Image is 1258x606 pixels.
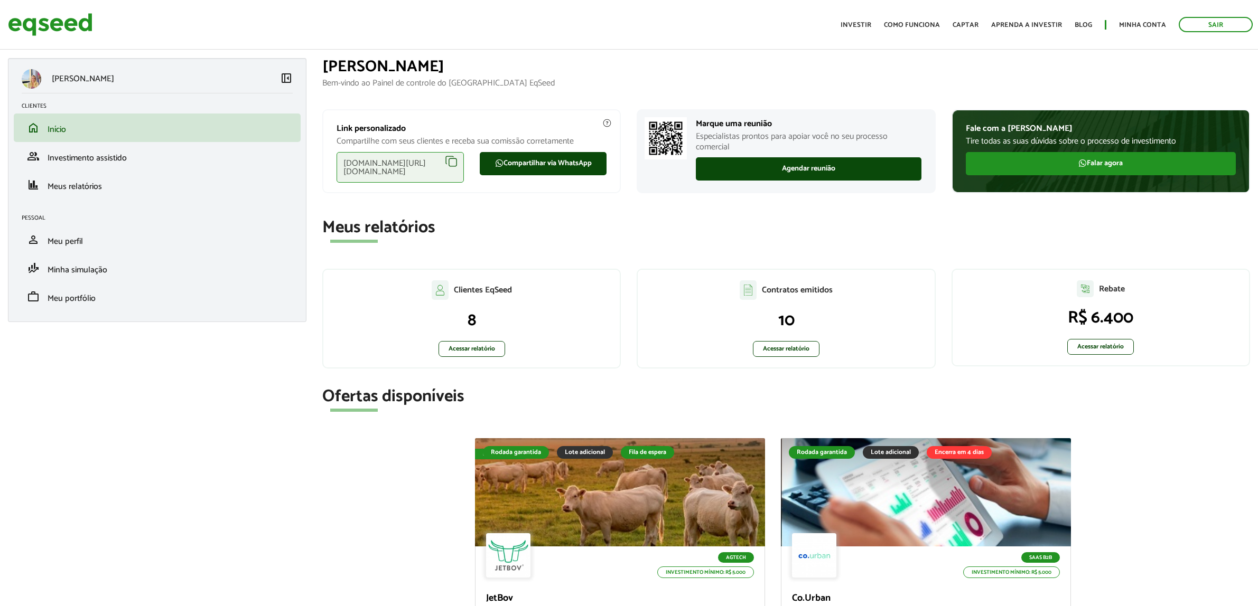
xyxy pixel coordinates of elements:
li: Início [14,113,301,142]
span: left_panel_close [280,72,293,84]
p: JetBov [486,593,754,604]
a: Blog [1075,22,1092,29]
p: Marque uma reunião [696,119,921,129]
h2: Clientes [22,103,301,109]
p: R$ 6.400 [963,308,1238,328]
a: Agendar reunião [696,157,921,181]
p: Co.Urban [792,593,1060,604]
a: Como funciona [884,22,940,29]
span: work [27,290,40,303]
a: groupInvestimento assistido [22,150,293,163]
li: Minha simulação [14,254,301,282]
div: Lote adicional [863,446,919,459]
a: workMeu portfólio [22,290,293,303]
li: Meu portfólio [14,282,301,311]
span: finance_mode [27,262,40,274]
span: Meu portfólio [48,291,96,306]
div: Fila de espera [475,449,529,459]
span: Meu perfil [48,234,83,249]
div: Rodada garantida [483,446,549,459]
a: Sair [1179,17,1253,32]
div: [DOMAIN_NAME][URL][DOMAIN_NAME] [337,152,464,183]
a: Investir [841,22,871,29]
span: home [27,121,40,134]
li: Investimento assistido [14,142,301,171]
a: Aprenda a investir [991,22,1062,29]
p: Contratos emitidos [762,285,833,295]
span: group [27,150,40,163]
img: FaWhatsapp.svg [495,159,504,167]
img: EqSeed [8,11,92,39]
span: Minha simulação [48,263,107,277]
a: Acessar relatório [1067,339,1134,355]
span: Meus relatórios [48,179,102,194]
p: 10 [648,310,924,330]
span: person [27,233,40,246]
div: Lote adicional [557,446,613,459]
a: Acessar relatório [753,341,819,357]
h2: Pessoal [22,215,301,221]
p: Rebate [1099,284,1125,294]
a: financeMeus relatórios [22,178,293,191]
img: agent-meulink-info2.svg [602,118,612,128]
p: Bem-vindo ao Painel de controle do [GEOGRAPHIC_DATA] EqSeed [322,78,1250,88]
p: Compartilhe com seus clientes e receba sua comissão corretamente [337,136,607,146]
p: Tire todas as suas dúvidas sobre o processo de investimento [966,136,1236,146]
p: 8 [334,310,609,330]
a: Falar agora [966,152,1236,175]
img: agent-contratos.svg [740,280,757,300]
p: Fale com a [PERSON_NAME] [966,124,1236,134]
a: finance_modeMinha simulação [22,262,293,274]
img: Marcar reunião com consultor [645,117,687,159]
p: [PERSON_NAME] [52,74,114,84]
span: finance [27,178,40,191]
h2: Ofertas disponíveis [322,387,1250,406]
h2: Meus relatórios [322,219,1250,237]
a: Minha conta [1119,22,1166,29]
a: personMeu perfil [22,233,293,246]
p: Clientes EqSeed [454,285,512,295]
h1: [PERSON_NAME] [322,58,1250,75]
img: agent-clientes.svg [432,280,449,299]
a: Captar [953,22,979,29]
a: Colapsar menu [280,72,293,87]
p: Investimento mínimo: R$ 5.000 [657,566,754,578]
span: Início [48,122,66,137]
p: SaaS B2B [1021,552,1060,563]
a: homeInício [22,121,293,134]
img: agent-relatorio.svg [1077,280,1094,297]
div: Encerra em 4 dias [927,446,992,459]
img: FaWhatsapp.svg [1078,159,1087,167]
li: Meus relatórios [14,171,301,199]
p: Investimento mínimo: R$ 5.000 [963,566,1060,578]
div: Rodada garantida [789,446,855,459]
a: Compartilhar via WhatsApp [480,152,607,175]
a: Acessar relatório [439,341,505,357]
p: Especialistas prontos para apoiar você no seu processo comercial [696,131,921,151]
p: Link personalizado [337,124,607,134]
li: Meu perfil [14,225,301,254]
div: Fila de espera [621,446,674,459]
p: Agtech [718,552,754,563]
span: Investimento assistido [48,151,127,165]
